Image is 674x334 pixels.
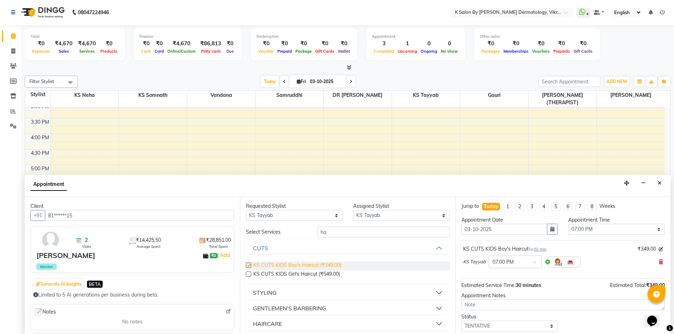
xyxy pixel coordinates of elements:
div: GENTLEMEN'S BARBERING [253,304,326,312]
button: +91 [30,210,45,221]
span: Filter Stylist [29,78,54,84]
b: 08047224946 [78,2,109,22]
span: 2 [85,236,88,244]
input: Search Appointment [538,76,600,87]
img: Interior.png [566,258,575,266]
div: Appointment Time [568,216,665,224]
div: 0 [439,40,460,48]
span: Products [99,49,119,54]
span: Voucher [257,49,276,54]
img: logo [18,2,67,22]
input: 2025-10-03 [308,76,343,87]
span: KS Neha [51,91,119,100]
div: Appointment Date [461,216,558,224]
span: Sales [57,49,71,54]
div: Requested Stylist [246,203,342,210]
div: HAIRCARE [253,320,282,328]
span: 30 min [534,247,547,252]
img: avatar [40,230,61,250]
span: Upcoming [396,49,419,54]
span: No show [439,49,460,54]
div: ₹0 [99,40,119,48]
div: Status [461,313,558,321]
input: yyyy-mm-dd [461,224,548,235]
div: ₹0 [276,40,294,48]
div: Client [30,203,234,210]
span: ₹28,851.00 [206,236,231,244]
div: ₹4,670 [52,40,75,48]
li: 2 [515,203,524,211]
span: KS CUTS KIDS Girl's Haircut (₹549.00) [253,270,340,279]
div: 1 [396,40,419,48]
button: GENTLEMEN'S BARBERING [249,302,447,315]
span: Ongoing [419,49,439,54]
li: 8 [587,203,597,211]
div: ₹0 [480,40,502,48]
div: ₹0 [313,40,336,48]
span: ₹0 [210,253,217,259]
span: Member [36,264,57,270]
div: ₹0 [257,40,276,48]
span: Completed [372,49,396,54]
div: STYLING [253,288,277,297]
span: [PERSON_NAME](THERAPIST) [529,91,597,107]
span: ₹349.00 [638,245,656,253]
i: Edit price [659,247,663,251]
div: ₹4,670 [75,40,99,48]
div: Appointment Notes [461,292,665,299]
span: Due [225,49,236,54]
div: Stylist [25,91,51,98]
span: Packages [480,49,502,54]
input: Search by Name/Mobile/Email/Code [45,210,234,221]
span: Card [153,49,166,54]
span: Wallet [336,49,352,54]
div: Assigned Stylist [353,203,450,210]
span: Expenses [30,49,52,54]
div: KS CUTS KIDS Boy's Haircut [463,245,547,253]
button: HAIRCARE [249,317,447,330]
div: Today [484,203,499,210]
div: ₹0 [139,40,153,48]
span: Cash [139,49,153,54]
div: ₹0 [530,40,552,48]
li: 4 [539,203,548,211]
span: Gift Cards [572,49,594,54]
span: KS CUTS KIDS Boy's Haircut (₹349.00) [253,262,341,270]
div: Total [30,34,119,40]
div: ₹0 [153,40,166,48]
button: ADD NEW [605,77,629,87]
button: Close [655,178,665,189]
span: 30 minutes [515,282,541,288]
div: 4:00 PM [29,134,51,141]
span: Fri [295,79,308,84]
img: Hairdresser.png [553,258,562,266]
div: 3:30 PM [29,118,51,126]
button: STYLING [249,286,447,299]
div: ₹0 [294,40,313,48]
span: Vouchers [530,49,552,54]
button: Generate AI Insights [34,279,83,289]
span: ADD NEW [606,79,627,84]
div: CUTS [253,244,268,252]
span: Memberships [502,49,530,54]
div: Select Services [241,228,312,236]
div: ₹0 [502,40,530,48]
span: Vandana [187,91,255,100]
small: for [529,247,547,252]
span: ₹349.00 [646,282,665,288]
span: DR [PERSON_NAME] [324,91,392,100]
div: Other sales [480,34,594,40]
span: No notes [122,318,143,326]
div: 0 [419,40,439,48]
iframe: chat widget [644,306,667,327]
li: 3 [527,203,536,211]
span: KS Somnath [119,91,187,100]
div: Appointment [372,34,460,40]
div: ₹86,813 [197,40,224,48]
div: Weeks [599,203,615,210]
li: 6 [563,203,572,211]
span: Prepaids [552,49,572,54]
li: 1 [503,203,512,211]
li: 5 [551,203,560,211]
span: Notes [34,307,56,317]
